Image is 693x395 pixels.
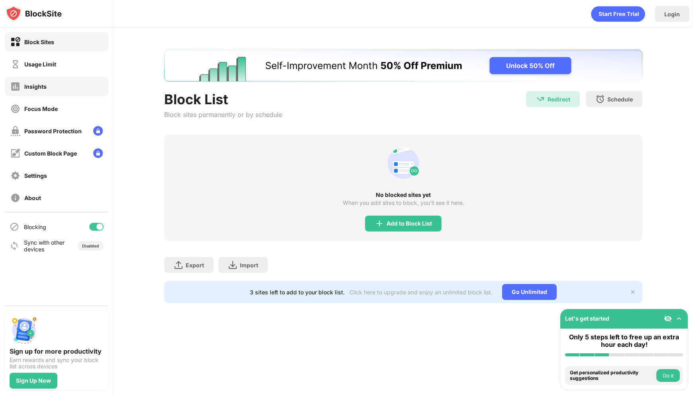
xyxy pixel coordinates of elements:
[675,315,683,323] img: omni-setup-toggle.svg
[664,315,672,323] img: eye-not-visible.svg
[384,144,422,182] div: animation
[664,11,680,18] div: Login
[565,333,683,348] div: Only 5 steps left to free up an extra hour each day!
[10,82,20,91] img: insights-off.svg
[630,289,636,295] img: x-button.svg
[24,105,58,112] div: Focus Mode
[10,222,19,232] img: blocking-icon.svg
[607,96,633,103] div: Schedule
[24,128,82,134] div: Password Protection
[10,37,20,47] img: block-on.svg
[164,192,642,198] div: No blocked sites yet
[10,357,104,370] div: Earn rewards and sync your block list across devices
[502,284,557,300] div: Go Unlimited
[10,148,20,158] img: customize-block-page-off.svg
[548,96,570,103] div: Redirect
[349,289,493,296] div: Click here to upgrade and enjoy an unlimited block list.
[343,200,464,206] div: When you add sites to block, you’ll see it here.
[24,195,41,201] div: About
[24,239,65,253] div: Sync with other devices
[24,39,54,45] div: Block Sites
[591,6,645,22] div: animation
[164,91,282,107] div: Block List
[570,370,654,381] div: Get personalized productivity suggestions
[10,347,104,355] div: Sign up for more productivity
[10,104,20,114] img: focus-off.svg
[24,150,77,157] div: Custom Block Page
[16,377,51,384] div: Sign Up Now
[10,59,20,69] img: time-usage-off.svg
[656,369,680,382] button: Do it
[186,262,204,269] div: Export
[387,220,432,227] div: Add to Block List
[164,111,282,119] div: Block sites permanently or by schedule
[93,126,103,136] img: lock-menu.svg
[6,6,62,21] img: logo-blocksite.svg
[82,243,99,248] div: Disabled
[250,289,345,296] div: 3 sites left to add to your block list.
[24,83,47,90] div: Insights
[93,148,103,158] img: lock-menu.svg
[240,262,258,269] div: Import
[164,50,642,82] iframe: Banner
[10,126,20,136] img: password-protection-off.svg
[10,171,20,181] img: settings-off.svg
[24,224,46,230] div: Blocking
[10,241,19,251] img: sync-icon.svg
[565,315,609,322] div: Let's get started
[10,193,20,203] img: about-off.svg
[10,315,38,344] img: push-signup.svg
[24,172,47,179] div: Settings
[24,61,56,68] div: Usage Limit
